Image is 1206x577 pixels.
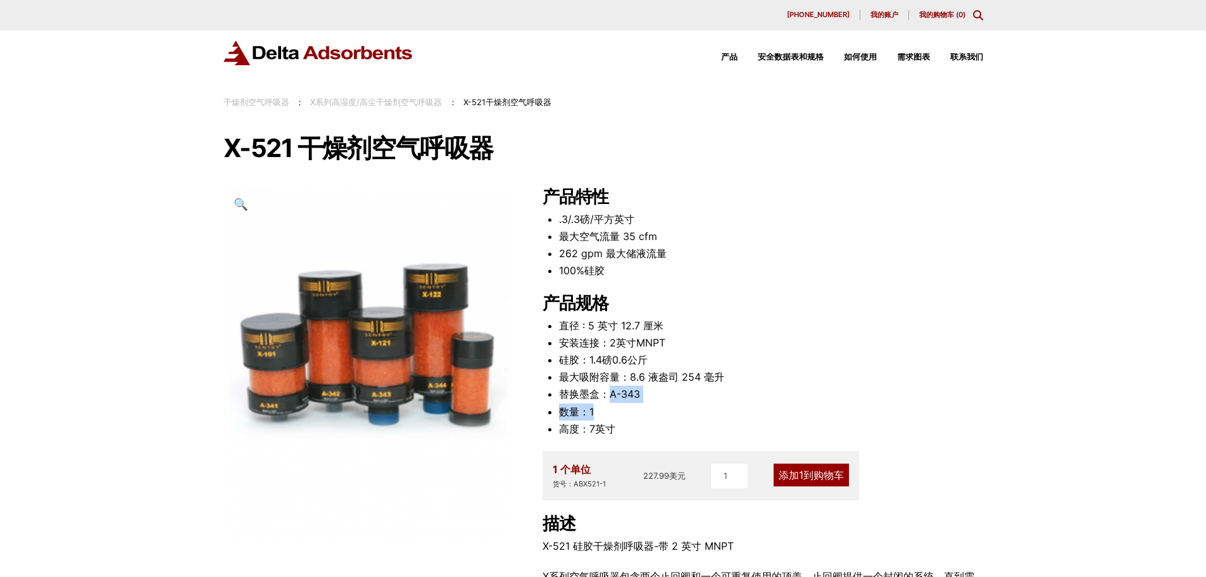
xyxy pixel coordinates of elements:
font: 直径 : 5 英寸 12.7 厘米 [559,319,663,332]
div: 切换模态内容 [973,10,983,20]
font: 硅胶：1.4磅0.6公斤 [559,353,648,366]
font: 替换墨盒：A-343 [559,388,640,400]
font: 0 [958,10,963,19]
font: .3/.3磅/平方英寸 [559,213,634,225]
a: 产品 [701,53,738,61]
font: 产品特性 [543,186,608,207]
font: 数量：1 [559,405,594,418]
a: 我的购物车 (0) [919,10,965,19]
font: 如何使用 [844,52,877,61]
font: 联系我们 [950,52,983,61]
font: 1 个单位 [553,463,591,476]
font: 最大空气流量 35 cfm [559,230,657,243]
font: 安装连接：2英寸MNPT [559,336,665,349]
font: 262 gpm 最大储液流量 [559,247,667,260]
font: 美元 [669,471,686,481]
font: X-521 干燥剂空气呼吸器 [223,132,493,163]
font: 到购物车 [803,469,844,481]
a: 干燥剂空气呼吸器 [223,98,289,107]
font: 描述 [543,513,575,534]
font: X-521干燥剂空气呼吸器 [463,98,551,107]
a: 如何使用 [824,53,877,61]
a: [PHONE_NUMBER] [777,10,860,20]
font: X-521 硅胶干燥剂呼吸器-带 2 英寸 MNPT [543,540,734,552]
font: 需求图表 [897,52,930,61]
a: X系列高湿度/高尘干燥剂空气呼吸器 [310,98,442,107]
font: 1 [799,469,803,481]
a: 联系我们 [930,53,983,61]
font: 添加 [779,469,799,481]
font: 227.99 [643,471,669,481]
font: 安全数据表和规格 [758,52,824,61]
font: ) [963,10,965,19]
font: 100%硅胶 [559,264,605,277]
font: 我的账户 [870,10,898,19]
a: 查看全屏图片库 [223,187,258,222]
font: 货号：ABX521-1 [553,479,606,488]
font: 产品规格 [543,293,608,314]
font: 最大吸附容量：8.6 液盎司 254 毫升 [559,371,724,383]
a: 我的账户 [860,10,909,20]
a: 添加1到购物车 [774,464,849,486]
a: 安全数据表和规格 [738,53,824,61]
img: 德尔塔吸附剂 [223,41,413,65]
a: 需求图表 [877,53,930,61]
font: 产品 [721,52,738,61]
font: ： [449,98,457,107]
font: [PHONE_NUMBER] [787,10,850,19]
font: 我的购物车 ( [919,10,958,19]
font: 高度：7英寸 [559,422,615,435]
font: ： [296,98,304,107]
font: 🔍 [234,197,248,211]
